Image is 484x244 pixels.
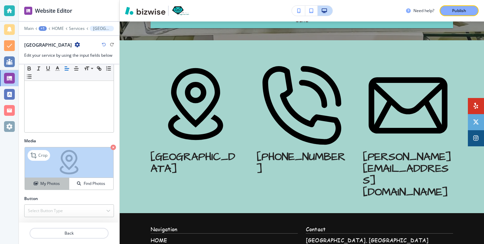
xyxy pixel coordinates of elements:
[24,196,38,202] h2: Button
[69,26,85,31] button: Services
[69,178,113,190] button: Find Photos
[30,228,109,239] button: Back
[24,7,32,15] img: editor icon
[468,130,484,146] a: Social media link to instagram account
[24,26,34,31] button: Main
[24,138,114,144] h2: Media
[24,41,72,48] h2: [GEOGRAPHIC_DATA]
[440,5,479,16] button: Publish
[363,149,451,200] a: [PERSON_NAME][EMAIL_ADDRESS][DOMAIN_NAME]
[151,225,298,233] p: Navigation
[38,152,47,158] p: Crop
[125,7,165,15] img: Bizwise Logo
[24,52,114,58] h3: Edit your service by using the input fields below
[151,60,241,150] img: icon
[52,26,64,31] button: HOME
[171,6,190,16] img: Your Logo
[30,230,108,236] p: Back
[90,26,114,31] button: [GEOGRAPHIC_DATA]
[25,178,69,190] button: My Photos
[468,114,484,130] a: Social media link to twitter account
[363,60,453,150] img: icon
[35,7,72,15] h2: Website Editor
[84,181,105,187] h4: Find Photos
[24,147,114,190] div: CropMy PhotosFind Photos
[151,151,241,175] p: [GEOGRAPHIC_DATA]
[306,225,453,233] p: Contact
[28,150,50,161] div: Crop
[413,8,434,14] h3: Need help?
[257,149,346,176] strong: [PHONE_NUMBER]
[39,26,47,31] button: +1
[257,60,347,150] img: icon
[452,8,466,14] p: Publish
[40,181,60,187] h4: My Photos
[93,26,111,31] p: [GEOGRAPHIC_DATA]
[468,98,484,114] a: Social media link to yelp account
[28,208,63,214] h4: Select Button Type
